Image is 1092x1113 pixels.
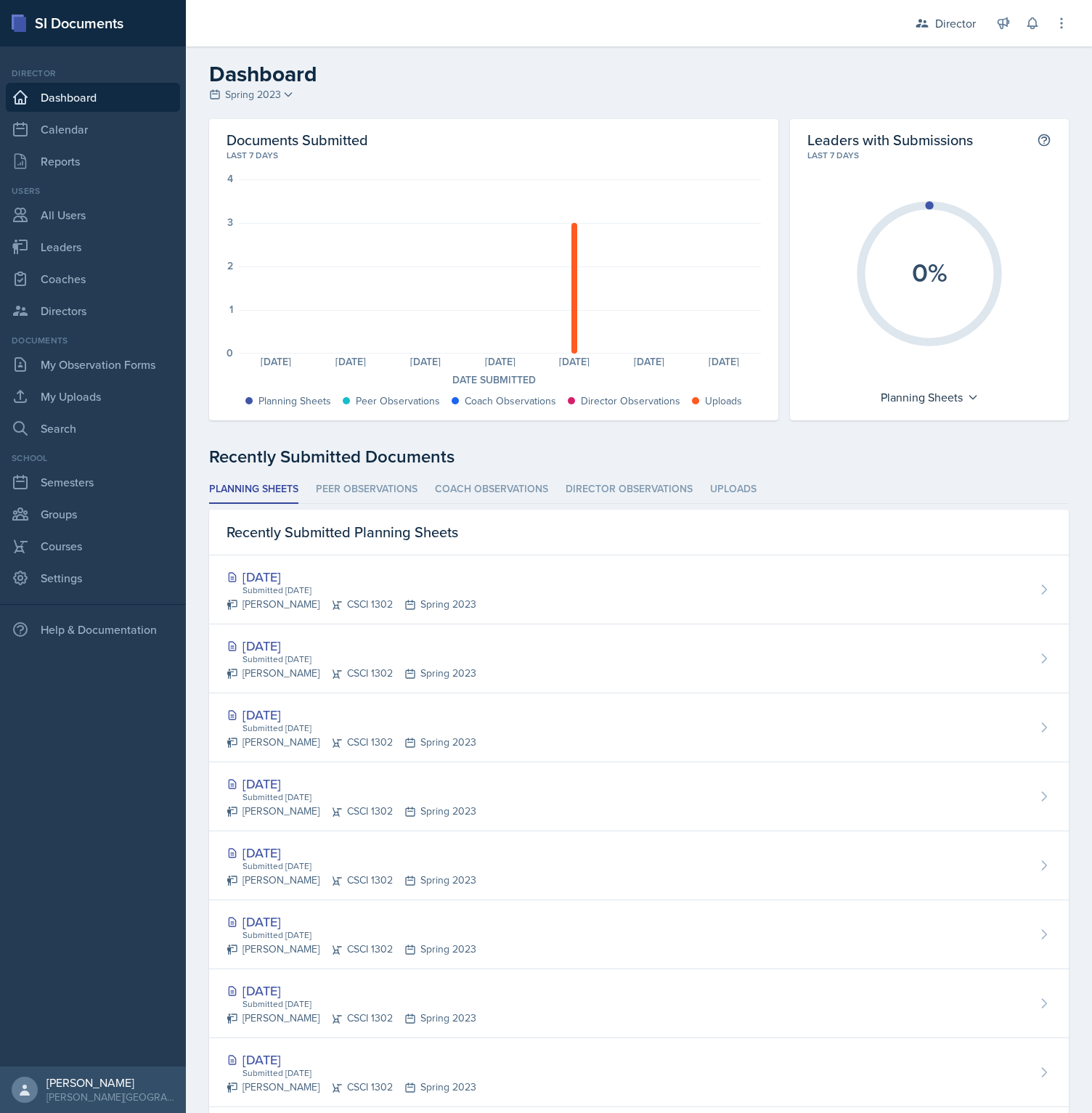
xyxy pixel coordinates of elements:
h2: Documents Submitted [227,131,761,149]
li: Planning Sheets [209,476,298,504]
div: [PERSON_NAME] CSCI 1302 Spring 2023 [227,873,476,888]
span: Spring 2023 [225,87,281,102]
div: Director [6,67,180,80]
a: [DATE] Submitted [DATE] [PERSON_NAME]CSCI 1302Spring 2023 [209,624,1069,693]
div: Director [935,15,976,32]
div: 1 [229,304,233,314]
div: 3 [227,217,233,227]
div: Director Observations [581,394,680,409]
a: My Uploads [6,382,180,411]
div: Date Submitted [227,372,761,388]
li: Peer Observations [316,476,417,504]
div: [PERSON_NAME] CSCI 1302 Spring 2023 [227,735,476,750]
a: [DATE] Submitted [DATE] [PERSON_NAME]CSCI 1302Spring 2023 [209,969,1069,1038]
div: Submitted [DATE] [241,722,476,735]
a: Courses [6,531,180,560]
div: Users [6,184,180,197]
div: [PERSON_NAME][GEOGRAPHIC_DATA] [46,1090,174,1104]
div: [DATE] [314,356,388,367]
div: [DATE] [239,356,314,367]
div: [PERSON_NAME] CSCI 1302 Spring 2023 [227,804,476,819]
text: 0% [912,253,948,291]
div: [PERSON_NAME] CSCI 1302 Spring 2023 [227,942,476,957]
div: [DATE] [227,567,476,587]
div: [DATE] [227,705,476,725]
div: [DATE] [227,912,476,931]
a: Reports [6,147,180,176]
div: [DATE] [537,356,612,367]
li: Uploads [710,476,757,504]
div: 2 [227,261,233,271]
div: [DATE] [227,774,476,794]
div: School [6,452,180,465]
div: Last 7 days [227,149,761,162]
div: 0 [227,348,233,358]
div: Uploads [705,394,742,409]
div: [PERSON_NAME] CSCI 1302 Spring 2023 [227,1080,476,1095]
div: Last 7 days [807,149,1051,162]
div: Recently Submitted Documents [209,444,1069,470]
div: [DATE] [388,356,463,367]
a: [DATE] Submitted [DATE] [PERSON_NAME]CSCI 1302Spring 2023 [209,762,1069,831]
div: [PERSON_NAME] CSCI 1302 Spring 2023 [227,597,476,612]
div: Submitted [DATE] [241,860,476,873]
a: Directors [6,296,180,325]
a: [DATE] Submitted [DATE] [PERSON_NAME]CSCI 1302Spring 2023 [209,693,1069,762]
li: Coach Observations [435,476,548,504]
div: [PERSON_NAME] CSCI 1302 Spring 2023 [227,666,476,681]
div: Peer Observations [356,394,440,409]
div: Recently Submitted Planning Sheets [209,510,1069,555]
h2: Leaders with Submissions [807,131,973,149]
a: [DATE] Submitted [DATE] [PERSON_NAME]CSCI 1302Spring 2023 [209,900,1069,969]
div: [DATE] [463,356,537,367]
a: Leaders [6,232,180,261]
a: [DATE] Submitted [DATE] [PERSON_NAME]CSCI 1302Spring 2023 [209,1038,1069,1107]
a: Semesters [6,468,180,497]
div: Submitted [DATE] [241,584,476,597]
div: Submitted [DATE] [241,929,476,942]
div: Submitted [DATE] [241,653,476,666]
a: My Observation Forms [6,350,180,379]
div: Submitted [DATE] [241,1067,476,1080]
div: 4 [227,174,233,184]
a: Groups [6,500,180,529]
a: All Users [6,200,180,229]
a: [DATE] Submitted [DATE] [PERSON_NAME]CSCI 1302Spring 2023 [209,831,1069,900]
div: [DATE] [227,843,476,863]
a: Settings [6,563,180,592]
a: Search [6,414,180,443]
div: [PERSON_NAME] [46,1075,174,1090]
div: Submitted [DATE] [241,791,476,804]
div: Documents [6,334,180,347]
div: Planning Sheets [258,394,331,409]
a: [DATE] Submitted [DATE] [PERSON_NAME]CSCI 1302Spring 2023 [209,555,1069,624]
div: Planning Sheets [873,386,986,409]
div: Coach Observations [465,394,556,409]
li: Director Observations [566,476,693,504]
div: Help & Documentation [6,615,180,644]
div: [PERSON_NAME] CSCI 1302 Spring 2023 [227,1011,476,1026]
a: Calendar [6,115,180,144]
h2: Dashboard [209,61,1069,87]
div: [DATE] [612,356,687,367]
a: Dashboard [6,83,180,112]
div: Submitted [DATE] [241,998,476,1011]
div: [DATE] [227,636,476,656]
div: [DATE] [227,981,476,1000]
a: Coaches [6,264,180,293]
div: [DATE] [686,356,761,367]
div: [DATE] [227,1050,476,1069]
